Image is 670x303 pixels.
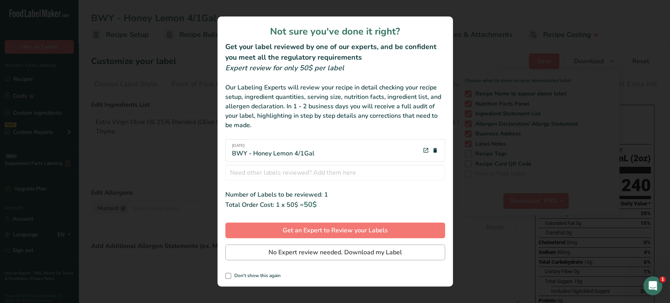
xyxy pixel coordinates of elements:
button: Get an Expert to Review your Labels [225,223,445,238]
input: Need other labels reviewed? Add them here [225,165,445,181]
span: No Expert review needed. Download my Label [268,248,402,257]
span: [DATE] [232,143,314,149]
div: Number of Labels to be reviewed: 1 [225,190,445,199]
span: Get an Expert to Review your Labels [283,226,388,235]
div: BWY - Honey Lemon 4/1Gal [232,143,314,158]
div: Expert review for only 50$ per label [225,63,445,73]
iframe: Intercom live chat [643,276,662,295]
span: 1 [659,276,666,283]
span: 50$ [304,200,317,209]
h1: Not sure you've done it right? [225,24,445,38]
span: Don't show this again [231,273,281,279]
div: Total Order Cost: 1 x 50$ = [225,199,445,210]
button: No Expert review needed. Download my Label [225,245,445,260]
div: Our Labeling Experts will review your recipe in detail checking your recipe setup, ingredient qua... [225,83,445,130]
h2: Get your label reviewed by one of our experts, and be confident you meet all the regulatory requi... [225,42,445,63]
